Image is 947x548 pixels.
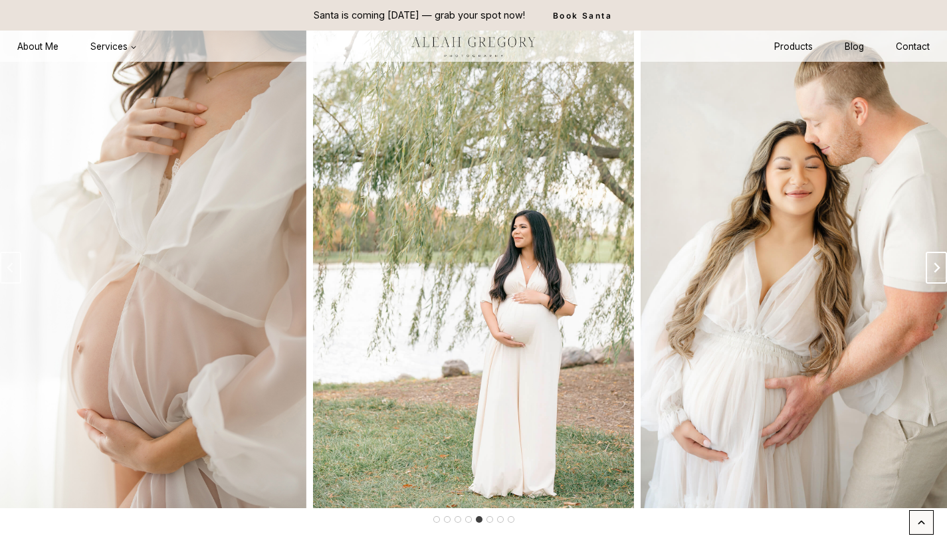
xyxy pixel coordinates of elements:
button: Go to slide 7 [497,516,504,523]
button: Go to slide 1 [433,516,440,523]
button: Child menu of Services [74,35,153,59]
nav: Secondary Navigation [758,35,946,59]
a: Contact [880,35,946,59]
button: Go to slide 2 [444,516,451,523]
button: Go to slide 8 [508,516,514,523]
a: About Me [1,35,74,59]
button: Go to slide 4 [465,516,472,523]
a: Products [758,35,829,59]
a: Blog [829,35,880,59]
div: 5 of 8 [313,27,634,508]
nav: Primary Navigation [1,35,153,59]
img: aleah gregory logo [393,31,554,61]
button: Go to slide 6 [486,516,493,523]
button: Go to slide 3 [455,516,461,523]
a: Scroll to top [909,510,934,535]
p: Santa is coming [DATE] — grab your spot now! [314,8,525,23]
img: Pregnant woman in white dress outdoor maternity shoot [313,27,634,508]
button: Go to slide 5 [476,516,482,523]
button: Next slide [926,252,947,284]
